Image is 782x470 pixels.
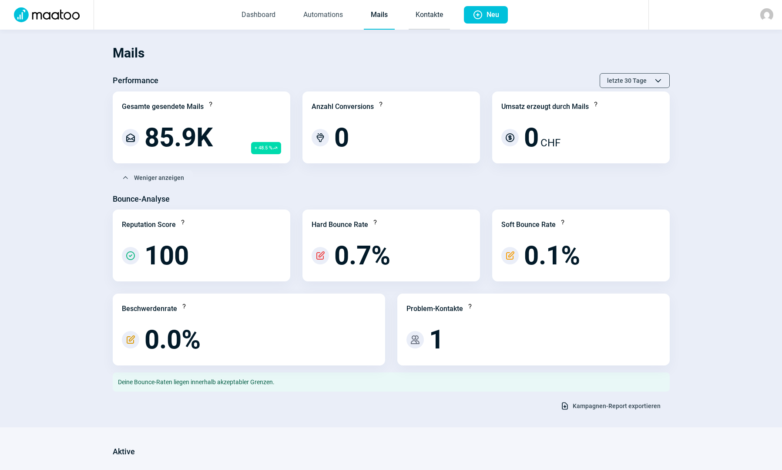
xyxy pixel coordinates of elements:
span: letzte 30 Tage [607,74,647,88]
div: Gesamte gesendete Mails [122,101,204,112]
span: Neu [487,6,499,24]
h3: Bounce-Analyse [113,192,170,206]
div: Umsatz erzeugt durch Mails [501,101,589,112]
span: 0.0% [144,327,201,353]
h3: Performance [113,74,158,88]
button: Weniger anzeigen [113,170,193,185]
div: Hard Bounce Rate [312,220,368,230]
span: CHF [540,135,560,151]
span: 100 [144,243,189,269]
a: Mails [364,1,395,30]
div: Problem-Kontakte [406,304,463,314]
a: Automations [296,1,350,30]
button: Neu [464,6,508,24]
div: Beschwerdenrate [122,304,177,314]
span: 0.7% [334,243,390,269]
img: avatar [760,8,773,21]
h3: Aktive [113,445,135,459]
span: Kampagnen-Report exportieren [573,399,661,413]
a: Kontakte [409,1,450,30]
span: + 48.5 % [251,142,281,154]
a: Dashboard [235,1,282,30]
span: Weniger anzeigen [134,171,184,185]
span: 0 [334,125,349,151]
span: 1 [429,327,444,353]
div: Anzahl Conversions [312,101,374,112]
span: 85.9K [144,125,213,151]
div: Deine Bounce-Raten liegen innerhalb akzeptabler Grenzen. [113,372,670,392]
button: Kampagnen-Report exportieren [551,399,670,413]
img: Logo [9,7,85,22]
span: 0.1% [524,243,580,269]
div: Soft Bounce Rate [501,220,556,230]
h1: Mails [113,38,670,68]
div: Reputation Score [122,220,176,230]
span: 0 [524,125,539,151]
